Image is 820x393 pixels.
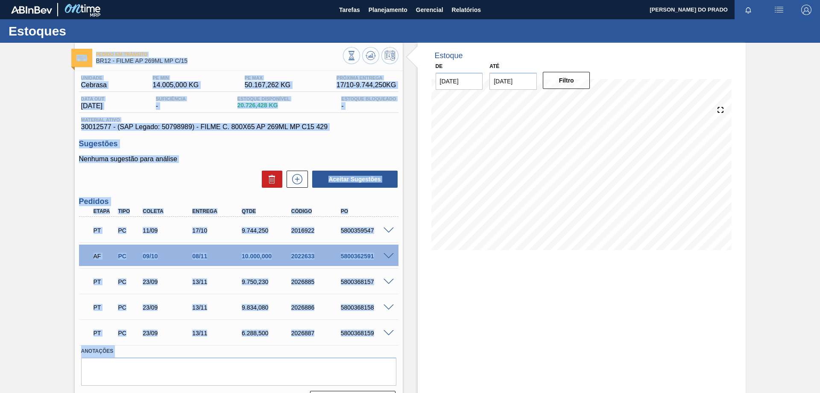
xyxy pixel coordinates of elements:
[436,73,483,90] input: dd/mm/yyyy
[116,278,141,285] div: Pedido de Compra
[245,75,291,80] span: PE MAX
[339,96,398,110] div: -
[190,304,246,311] div: 13/11/2025
[79,139,398,148] h3: Sugestões
[94,278,115,285] p: PT
[245,81,291,89] span: 50.167,262 KG
[240,208,295,214] div: Qtde
[116,208,141,214] div: Tipo
[81,102,105,110] span: [DATE]
[289,304,345,311] div: 2026886
[343,47,360,64] button: Visão Geral dos Estoques
[337,81,396,89] span: 17/10 - 9.744,250 KG
[94,253,115,260] p: AF
[81,345,396,358] label: Anotações
[141,208,196,214] div: Coleta
[381,47,398,64] button: Programar Estoque
[339,227,394,234] div: 5800359547
[436,63,443,69] label: De
[91,272,117,291] div: Pedido em Trânsito
[190,253,246,260] div: 08/11/2025
[190,227,246,234] div: 17/10/2025
[289,253,345,260] div: 2022633
[801,5,811,15] img: Logout
[240,304,295,311] div: 9.834,080
[156,96,186,101] span: Suficiência
[94,304,115,311] p: PT
[308,170,398,189] div: Aceitar Sugestões
[289,278,345,285] div: 2026885
[240,278,295,285] div: 9.750,230
[289,208,345,214] div: Código
[152,81,199,89] span: 14.005,000 KG
[141,253,196,260] div: 09/10/2025
[116,253,141,260] div: Pedido de Compra
[240,253,295,260] div: 10.000,000
[9,26,160,36] h1: Estoques
[141,278,196,285] div: 23/09/2025
[91,208,117,214] div: Etapa
[282,171,308,188] div: Nova sugestão
[735,4,762,16] button: Notificações
[81,75,107,80] span: Unidade
[339,208,394,214] div: PO
[94,227,115,234] p: PT
[341,96,396,101] span: Estoque Bloqueado
[339,253,394,260] div: 5800362591
[116,227,141,234] div: Pedido de Compra
[94,330,115,337] p: PT
[152,75,199,80] span: PE MIN
[190,208,246,214] div: Entrega
[91,221,117,240] div: Pedido em Trânsito
[79,155,398,163] p: Nenhuma sugestão para análise
[91,247,117,266] div: Aguardando Faturamento
[339,5,360,15] span: Tarefas
[96,52,343,57] span: Pedido em Trânsito
[258,171,282,188] div: Excluir Sugestões
[489,73,537,90] input: dd/mm/yyyy
[76,55,87,61] img: Ícone
[79,197,398,206] h3: Pedidos
[489,63,499,69] label: Até
[237,102,290,109] span: 20.726,428 KG
[240,330,295,337] div: 6.288,500
[81,123,396,131] span: 30012577 - (SAP Legado: 50798989) - FILME C. 800X65 AP 269ML MP C15 429
[339,330,394,337] div: 5800368159
[362,47,379,64] button: Atualizar Gráfico
[81,96,105,101] span: Data out
[339,278,394,285] div: 5800368157
[141,304,196,311] div: 23/09/2025
[369,5,407,15] span: Planejamento
[774,5,784,15] img: userActions
[435,51,463,60] div: Estoque
[11,6,52,14] img: TNhmsLtSVTkK8tSr43FrP2fwEKptu5GPRR3wAAAABJRU5ErkJggg==
[190,330,246,337] div: 13/11/2025
[91,298,117,317] div: Pedido em Trânsito
[452,5,481,15] span: Relatórios
[543,72,590,89] button: Filtro
[237,96,290,101] span: Estoque Disponível
[416,5,443,15] span: Gerencial
[190,278,246,285] div: 13/11/2025
[240,227,295,234] div: 9.744,250
[81,81,107,89] span: Cebrasa
[96,58,343,64] span: BR12 - FILME AP 269ML MP C/15
[339,304,394,311] div: 5800368158
[81,117,396,122] span: Material ativo
[312,171,398,188] button: Aceitar Sugestões
[116,330,141,337] div: Pedido de Compra
[141,330,196,337] div: 23/09/2025
[141,227,196,234] div: 11/09/2025
[154,96,188,110] div: -
[337,75,396,80] span: Próxima Entrega
[91,324,117,343] div: Pedido em Trânsito
[289,330,345,337] div: 2026887
[116,304,141,311] div: Pedido de Compra
[289,227,345,234] div: 2016922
